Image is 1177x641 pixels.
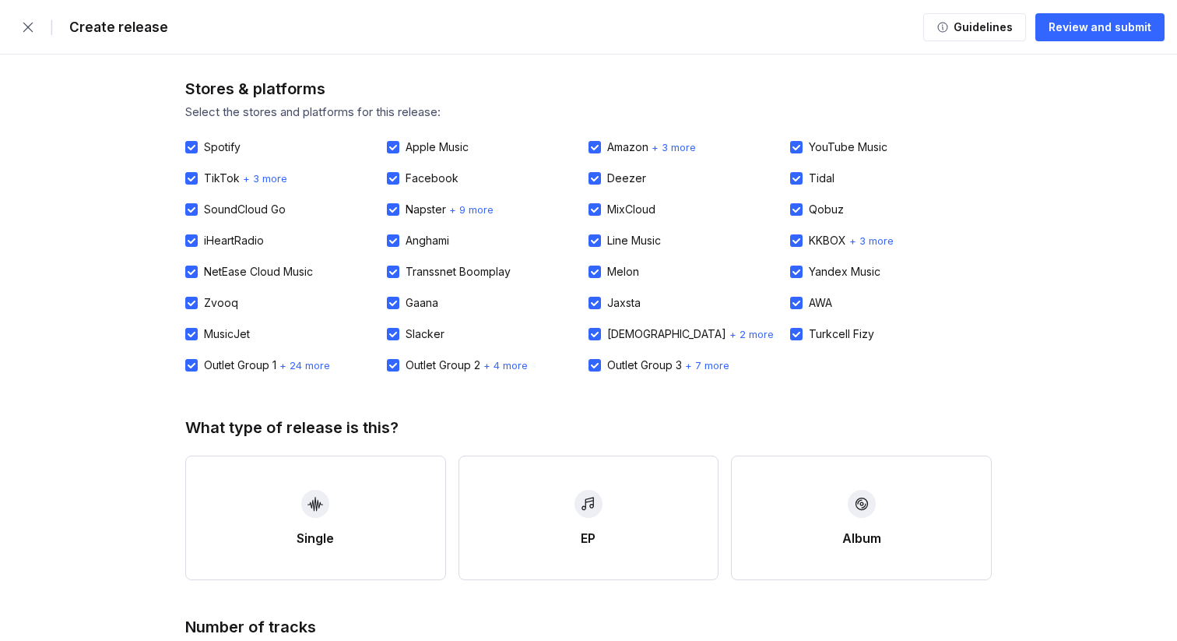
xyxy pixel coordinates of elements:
div: NetEase Cloud Music [204,266,313,278]
div: What type of release is this? [185,418,399,437]
div: Yandex Music [809,266,880,278]
div: AWA [809,297,832,309]
div: Outlet Group 3 [607,359,682,372]
div: Single [297,530,334,546]
div: Select the stores and platforms for this release: [185,104,992,119]
div: Stores & platforms [185,79,325,98]
div: Napster [406,203,446,216]
div: Deezer [607,172,646,185]
div: SoundCloud Go [204,203,286,216]
div: Review and submit [1049,19,1151,35]
div: Zvooq [204,297,238,309]
div: Number of tracks [185,618,316,636]
div: Gaana [406,297,438,309]
span: + 3 more [243,172,287,185]
div: EP [581,530,596,546]
button: Review and submit [1035,13,1165,41]
div: Album [842,530,881,546]
div: Outlet Group 2 [406,359,480,372]
button: Album [731,456,992,580]
div: Turkcell Fizy [809,328,874,340]
button: EP [459,456,719,580]
div: YouTube Music [809,141,887,153]
div: MusicJet [204,328,250,340]
div: | [50,19,54,35]
div: TikTok [204,172,240,185]
span: + 3 more [652,141,696,153]
div: KKBOX [809,234,846,247]
div: Apple Music [406,141,469,153]
div: [DEMOGRAPHIC_DATA] [607,328,726,340]
div: Facebook [406,172,459,185]
span: + 4 more [483,359,528,372]
div: iHeartRadio [204,234,264,247]
span: + 2 more [729,328,774,340]
div: Anghami [406,234,449,247]
span: + 24 more [279,359,330,372]
div: MixCloud [607,203,655,216]
div: Jaxsta [607,297,641,309]
span: + 7 more [685,359,729,372]
div: Qobuz [809,203,844,216]
span: + 3 more [849,234,894,247]
div: Outlet Group 1 [204,359,276,372]
div: Slacker [406,328,444,340]
div: Melon [607,266,639,278]
div: Spotify [204,141,241,153]
div: Guidelines [949,19,1013,35]
div: Transsnet Boomplay [406,266,511,278]
button: Single [185,456,446,580]
button: Guidelines [923,13,1026,41]
div: Tidal [809,172,834,185]
div: Line Music [607,234,661,247]
span: + 9 more [449,203,494,216]
div: Create release [60,19,168,35]
div: Amazon [607,141,648,153]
